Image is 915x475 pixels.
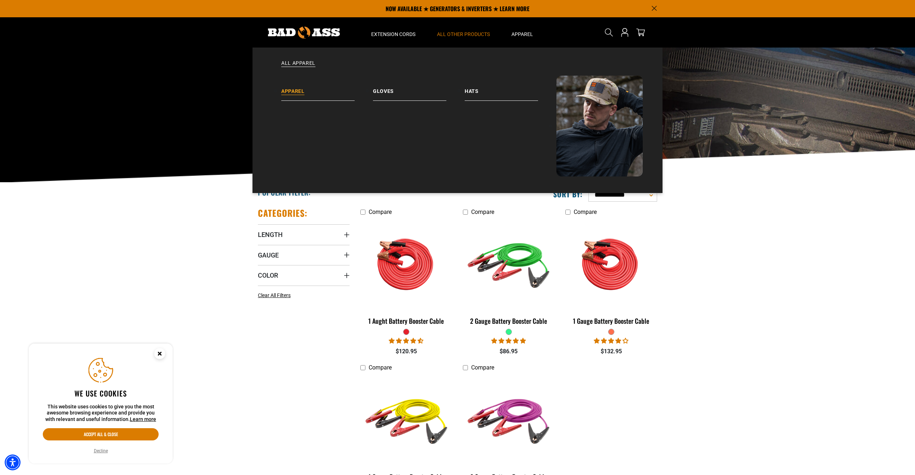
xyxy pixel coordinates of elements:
img: orange [566,223,656,305]
span: All Other Products [437,31,490,37]
summary: Color [258,265,350,285]
img: purple [463,378,554,461]
div: $86.95 [463,347,555,356]
span: 4.56 stars [389,337,423,344]
button: Decline [92,447,110,454]
div: $132.95 [565,347,657,356]
img: yellow [361,378,452,461]
img: green [463,223,554,305]
aside: Cookie Consent [29,344,173,464]
span: Color [258,271,278,279]
span: 5.00 stars [491,337,526,344]
a: green 2 Gauge Battery Booster Cable [463,219,555,328]
p: This website uses cookies to give you the most awesome browsing experience and provide you with r... [43,404,159,423]
a: features 1 Aught Battery Booster Cable [360,219,452,328]
summary: Gauge [258,245,350,265]
a: Apparel [281,76,373,101]
span: Apparel [511,31,533,37]
img: Bad Ass Extension Cords [556,76,643,176]
div: 1 Gauge Battery Booster Cable [565,318,657,324]
summary: Apparel [501,17,544,48]
a: Hats [465,76,556,101]
label: Sort by: [553,189,583,199]
span: Extension Cords [371,31,415,37]
summary: Length [258,224,350,245]
div: Accessibility Menu [5,454,21,470]
div: 1 Aught Battery Booster Cable [360,318,452,324]
a: cart [635,28,646,37]
h2: We use cookies [43,389,159,398]
summary: Extension Cords [360,17,426,48]
img: features [361,223,452,305]
div: 2 Gauge Battery Booster Cable [463,318,555,324]
a: Open this option [619,17,631,48]
span: Compare [369,209,392,215]
span: Gauge [258,251,279,259]
summary: Search [603,27,615,38]
a: Clear All Filters [258,292,293,299]
span: Compare [574,209,597,215]
h2: Popular Filter: [258,188,311,197]
button: Close this option [147,344,173,366]
h2: Categories: [258,207,308,219]
summary: All Other Products [426,17,501,48]
button: Accept all & close [43,428,159,440]
a: Gloves [373,76,465,101]
span: Compare [369,364,392,371]
span: Compare [471,364,494,371]
a: This website uses cookies to give you the most awesome browsing experience and provide you with r... [130,416,156,422]
span: Compare [471,209,494,215]
img: Bad Ass Extension Cords [268,27,340,39]
span: Length [258,230,283,239]
span: 4.00 stars [594,337,628,344]
a: orange 1 Gauge Battery Booster Cable [565,219,657,328]
div: $120.95 [360,347,452,356]
a: All Apparel [267,60,648,76]
span: Clear All Filters [258,292,291,298]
